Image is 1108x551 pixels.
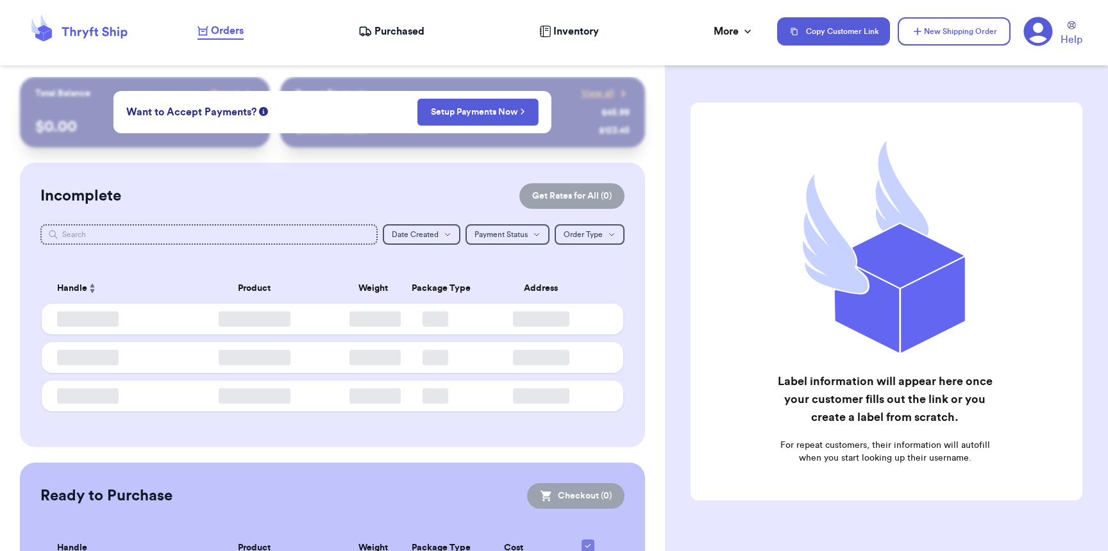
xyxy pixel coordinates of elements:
a: Setup Payments Now [431,106,525,119]
a: Inventory [539,24,599,39]
span: Want to Accept Payments? [126,104,256,120]
th: Package Type [404,273,466,304]
button: Checkout (0) [527,483,625,509]
p: For repeat customers, their information will autofill when you start looking up their username. [775,439,996,465]
button: Setup Payments Now [417,99,539,126]
th: Address [467,273,623,304]
span: Date Created [392,231,439,238]
input: Search [40,224,378,245]
span: Help [1061,32,1082,47]
span: Handle [57,282,87,295]
h2: Label information will appear here once your customer fills out the link or you create a label fr... [775,372,996,426]
div: $ 123.45 [599,124,630,137]
div: More [714,24,754,39]
span: Payout [212,87,239,100]
th: Weight [342,273,404,304]
a: Help [1061,21,1082,47]
a: View all [582,87,630,100]
button: Get Rates for All (0) [519,183,625,209]
a: Purchased [358,24,424,39]
h2: Incomplete [40,186,121,206]
p: $ 0.00 [35,117,255,137]
th: Product [167,273,342,304]
span: Payment Status [474,231,528,238]
button: New Shipping Order [898,17,1011,45]
p: Recent Payments [296,87,367,100]
button: Payment Status [466,224,550,245]
div: $ 45.99 [601,106,630,119]
span: View all [582,87,614,100]
span: Purchased [374,24,424,39]
p: Total Balance [35,87,90,100]
span: Order Type [564,231,603,238]
span: Orders [211,23,244,38]
h2: Ready to Purchase [40,486,172,506]
a: Payout [212,87,255,100]
button: Order Type [555,224,625,245]
a: Orders [197,23,244,40]
span: Inventory [553,24,599,39]
button: Sort ascending [87,281,97,296]
button: Date Created [383,224,460,245]
button: Copy Customer Link [777,17,890,45]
